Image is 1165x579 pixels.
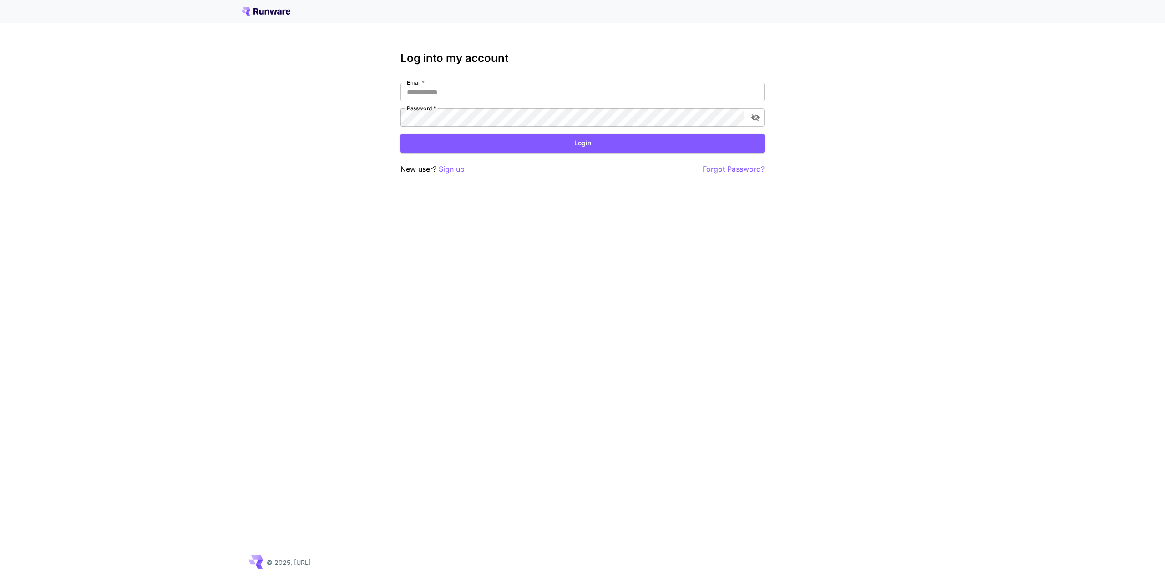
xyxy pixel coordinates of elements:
[747,109,764,126] button: toggle password visibility
[400,134,765,153] button: Login
[400,52,765,65] h3: Log into my account
[407,79,425,87] label: Email
[400,164,465,175] p: New user?
[267,558,311,567] p: © 2025, [URL]
[703,164,765,175] button: Forgot Password?
[439,164,465,175] button: Sign up
[407,104,436,112] label: Password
